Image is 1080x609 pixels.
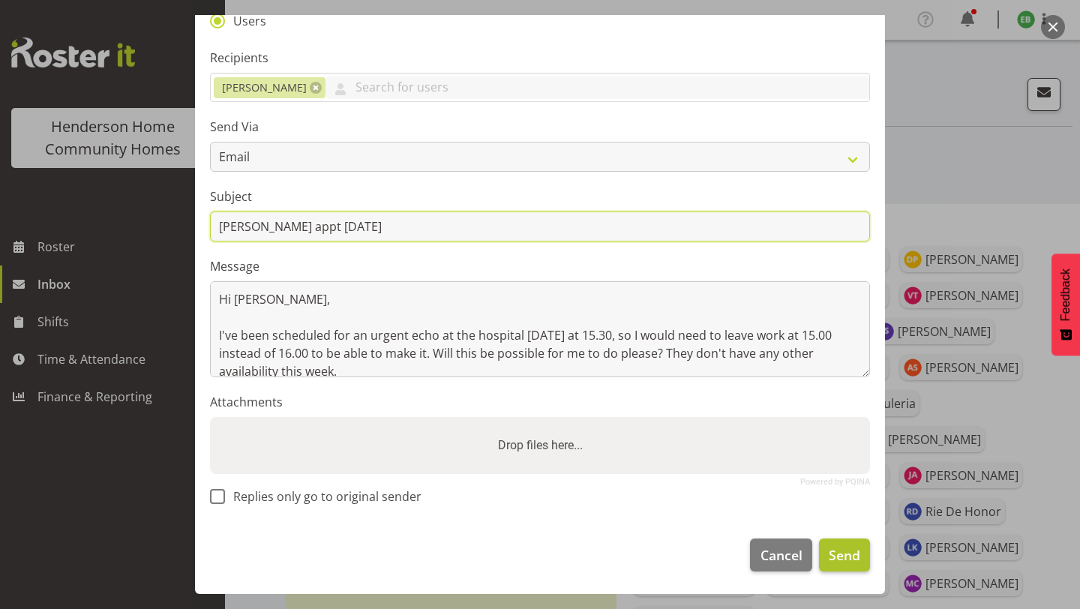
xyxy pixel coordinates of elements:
span: Feedback [1059,268,1072,321]
span: Replies only go to original sender [225,489,421,504]
label: Attachments [210,393,870,411]
label: Recipients [210,49,870,67]
a: Powered by PQINA [800,478,870,485]
span: Send [829,545,860,565]
label: Subject [210,187,870,205]
input: Subject [210,211,870,241]
span: Cancel [760,545,802,565]
button: Send [819,538,870,571]
input: Search for users [325,76,869,99]
label: Message [210,257,870,275]
button: Cancel [750,538,811,571]
span: Users [225,13,266,28]
button: Feedback - Show survey [1051,253,1080,355]
label: Drop files here... [492,430,589,460]
label: Send Via [210,118,870,136]
span: [PERSON_NAME] [222,79,307,96]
